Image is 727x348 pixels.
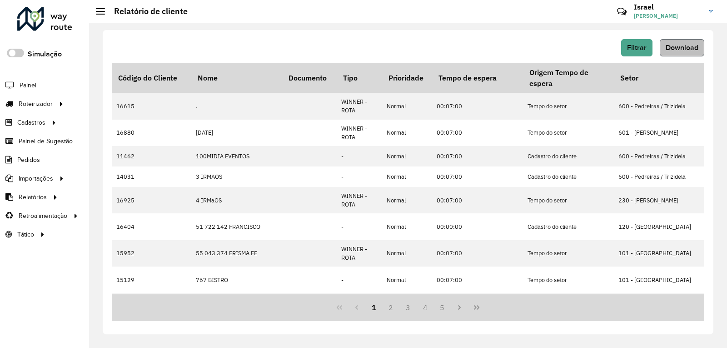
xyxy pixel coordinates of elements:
td: 00:07:00 [432,93,523,119]
td: Normal [382,240,432,267]
td: 00:07:00 [432,240,523,267]
td: Normal [382,267,432,293]
span: Download [666,44,698,51]
h2: Relatório de cliente [105,6,188,16]
td: 00:07:00 [432,187,523,213]
td: 230 - [PERSON_NAME] [614,187,705,213]
td: Normal [382,187,432,213]
td: 15952 [112,240,191,267]
button: 5 [434,299,451,316]
span: Filtrar [627,44,647,51]
button: 2 [382,299,399,316]
button: 3 [399,299,417,316]
span: Pedidos [17,155,40,165]
td: 100MIDIA EVENTOS [191,146,282,166]
span: Painel [20,81,36,90]
th: Código do Cliente [112,63,191,93]
span: [PERSON_NAME] [634,12,702,20]
td: 14031 [112,166,191,187]
td: Normal [382,120,432,146]
span: Roteirizador [19,99,53,109]
td: 00:07:00 [432,267,523,293]
span: Retroalimentação [19,211,67,221]
td: . [191,93,282,119]
th: Origem Tempo de espera [523,63,614,93]
button: Last Page [468,299,485,316]
td: 600 - Pedreiras / Trizidela [614,93,705,119]
a: Contato Rápido [612,2,632,21]
td: 16404 [112,213,191,240]
td: 00:00:00 [432,213,523,240]
button: Filtrar [621,39,652,56]
td: 600 - Pedreiras / Trizidela [614,166,705,187]
td: 16615 [112,93,191,119]
td: 120 - [GEOGRAPHIC_DATA] [614,213,705,240]
td: 101 - [GEOGRAPHIC_DATA] [614,267,705,293]
td: 15129 [112,267,191,293]
td: Cadastro do cliente [523,166,614,187]
span: Tático [17,230,34,239]
button: 4 [417,299,434,316]
button: Next Page [451,299,468,316]
td: Cadastro do cliente [523,146,614,166]
button: 1 [365,299,383,316]
span: Painel de Sugestão [19,136,73,146]
td: Normal [382,293,432,320]
th: Prioridade [382,63,432,93]
span: Relatórios [19,192,47,202]
th: Nome [191,63,282,93]
td: - [337,213,382,240]
td: WINNER - ROTA [337,93,382,119]
td: A.H ESTACaO LANCHES [191,293,282,320]
td: 101 - [GEOGRAPHIC_DATA] [614,240,705,267]
h3: Israel [634,3,702,11]
td: [DATE] [191,120,282,146]
button: Download [660,39,704,56]
td: 16925 [112,187,191,213]
td: 00:07:00 [432,293,523,320]
td: Tempo do setor [523,93,614,119]
td: 00:07:00 [432,146,523,166]
td: - [337,166,382,187]
td: Tempo do setor [523,240,614,267]
td: Normal [382,166,432,187]
span: Cadastros [17,118,45,127]
td: Normal [382,93,432,119]
td: - [337,146,382,166]
td: Tempo do setor [523,120,614,146]
th: Documento [282,63,337,93]
td: 102 - Bacabal Frio Bom [614,293,705,320]
th: Setor [614,63,705,93]
td: 600 - Pedreiras / Trizidela [614,146,705,166]
td: 51 722 142 FRANCISCO [191,213,282,240]
td: 11462 [112,146,191,166]
td: WINNER - ROTA [337,187,382,213]
td: 55 043 374 ERISMA FE [191,240,282,267]
td: Normal [382,213,432,240]
span: Importações [19,174,53,183]
th: Tipo [337,63,382,93]
td: Tempo do setor [523,267,614,293]
td: WINNER - ROTA [337,293,382,320]
label: Simulação [28,49,62,60]
td: 00:07:00 [432,120,523,146]
td: Tempo do setor [523,187,614,213]
td: 601 - [PERSON_NAME] [614,120,705,146]
td: 15408 [112,293,191,320]
td: 767 BISTRO [191,267,282,293]
td: 16880 [112,120,191,146]
td: WINNER - ROTA [337,120,382,146]
th: Tempo de espera [432,63,523,93]
td: Cadastro do cliente [523,213,614,240]
td: WINNER - ROTA [337,240,382,267]
td: 00:07:00 [432,166,523,187]
td: Normal [382,146,432,166]
td: 3 IRMAOS [191,166,282,187]
td: 4 IRMaOS [191,187,282,213]
td: Tempo do setor [523,293,614,320]
td: - [337,267,382,293]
